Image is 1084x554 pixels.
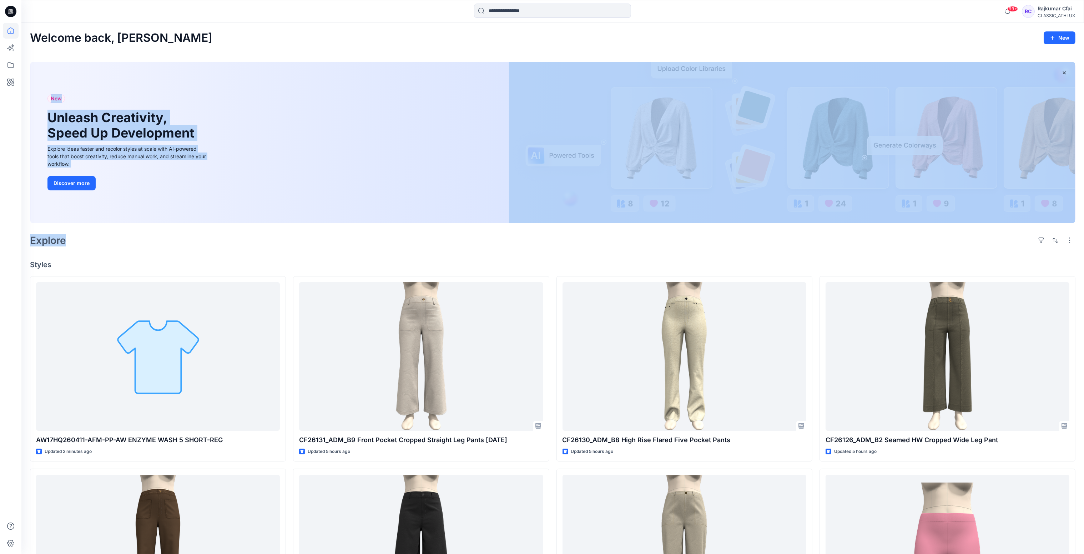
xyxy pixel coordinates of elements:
[826,435,1069,445] p: CF26126_ADM_B2 Seamed HW Cropped Wide Leg Pant
[299,435,543,445] p: CF26131_ADM_B9 Front Pocket Cropped Straight Leg Pants [DATE]
[30,260,1075,269] h4: Styles
[47,176,208,190] a: Discover more
[47,145,208,168] div: Explore ideas faster and recolor styles at scale with AI-powered tools that boost creativity, red...
[1022,5,1035,18] div: RC
[1038,4,1075,13] div: Rajkumar Cfai
[36,435,280,445] p: AW17HQ260411-AFM-PP-AW ENZYME WASH 5 SHORT-REG
[826,282,1069,431] a: CF26126_ADM_B2 Seamed HW Cropped Wide Leg Pant
[47,176,96,190] button: Discover more
[36,282,280,431] a: AW17HQ260411-AFM-PP-AW ENZYME WASH 5 SHORT-REG
[834,448,877,455] p: Updated 5 hours ago
[1044,31,1075,44] button: New
[563,282,806,431] a: CF26130_ADM_B8 High Rise Flared Five Pocket Pants
[1007,6,1018,12] span: 99+
[299,282,543,431] a: CF26131_ADM_B9 Front Pocket Cropped Straight Leg Pants 19SEP25
[47,110,197,141] h1: Unleash Creativity, Speed Up Development
[571,448,614,455] p: Updated 5 hours ago
[563,435,806,445] p: CF26130_ADM_B8 High Rise Flared Five Pocket Pants
[30,31,212,45] h2: Welcome back, [PERSON_NAME]
[30,235,66,246] h2: Explore
[308,448,350,455] p: Updated 5 hours ago
[45,448,92,455] p: Updated 2 minutes ago
[51,94,62,103] span: New
[1038,13,1075,18] div: CLASSIC_ATHLUX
